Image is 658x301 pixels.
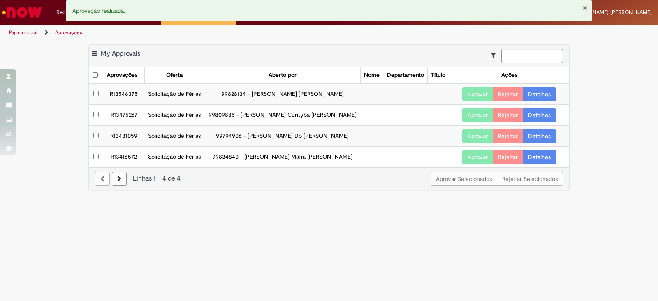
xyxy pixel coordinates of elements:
[55,29,82,36] a: Aprovações
[493,150,523,164] button: Rejeitar
[101,49,140,58] span: My Approvals
[204,83,360,104] td: 99828134 - [PERSON_NAME] [PERSON_NAME]
[582,5,588,11] button: Fechar Notificação
[462,129,493,143] button: Aprovar
[462,87,493,101] button: Aprovar
[107,71,137,79] div: Aprovações
[269,71,297,79] div: Aberto por
[103,83,145,104] td: R13546375
[204,125,360,146] td: 99794906 - [PERSON_NAME] Do [PERSON_NAME]
[204,146,360,167] td: 99834840 - [PERSON_NAME] Mafra [PERSON_NAME]
[431,71,445,79] div: Título
[501,71,517,79] div: Ações
[6,25,433,40] ul: Trilhas de página
[103,146,145,167] td: R13416572
[491,52,500,58] i: Mostrar filtros para: Suas Solicitações
[523,129,556,143] a: Detalhes
[56,8,85,16] span: Requisições
[103,104,145,125] td: R13475267
[103,67,145,83] th: Aprovações
[103,125,145,146] td: R13431059
[145,104,204,125] td: Solicitação de Férias
[166,71,183,79] div: Oferta
[493,129,523,143] button: Rejeitar
[1,4,43,21] img: ServiceNow
[204,104,360,125] td: 99809885 - [PERSON_NAME] Curityba [PERSON_NAME]
[95,174,563,183] div: Linhas 1 − 4 de 4
[523,108,556,122] a: Detalhes
[145,83,204,104] td: Solicitação de Férias
[462,108,493,122] button: Aprovar
[493,87,523,101] button: Rejeitar
[523,87,556,101] a: Detalhes
[72,7,125,14] span: Aprovação realizada.
[462,150,493,164] button: Aprovar
[493,108,523,122] button: Rejeitar
[387,71,424,79] div: Departamento
[9,29,37,36] a: Página inicial
[364,71,380,79] div: Nome
[523,150,556,164] a: Detalhes
[145,125,204,146] td: Solicitação de Férias
[145,146,204,167] td: Solicitação de Férias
